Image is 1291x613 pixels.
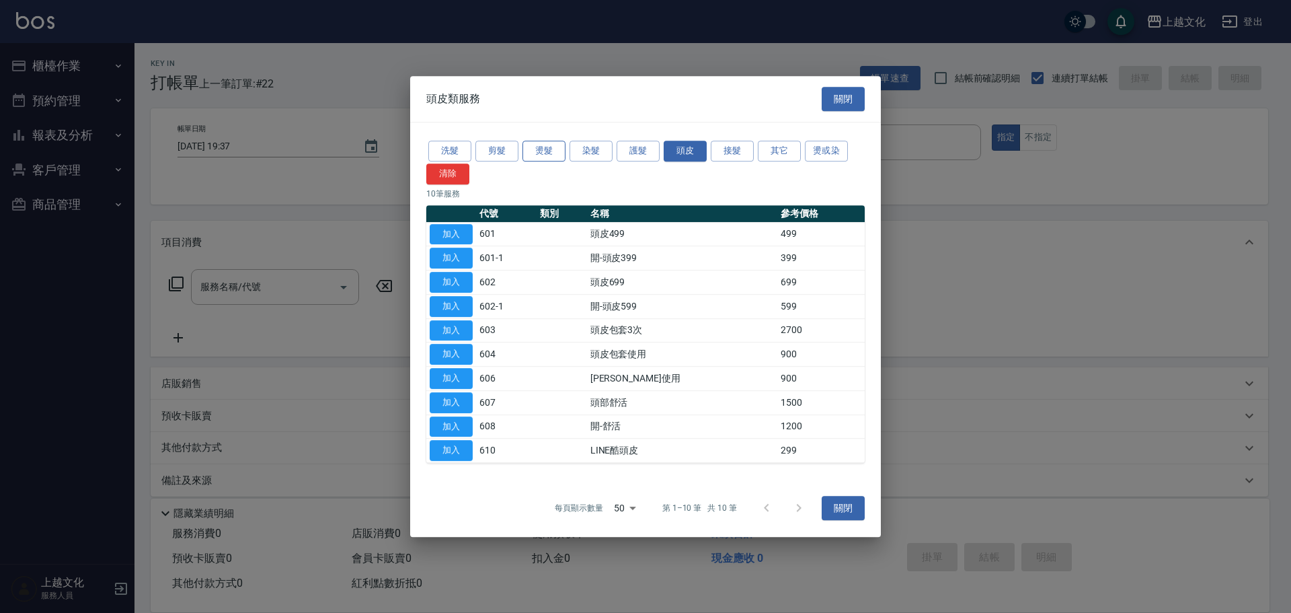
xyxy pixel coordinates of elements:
[476,318,537,342] td: 603
[822,496,865,521] button: 關閉
[476,439,537,463] td: 610
[537,205,587,223] th: 類別
[609,490,641,526] div: 50
[777,318,865,342] td: 2700
[555,502,603,514] p: 每頁顯示數量
[476,222,537,246] td: 601
[805,141,848,161] button: 燙或染
[476,271,537,295] td: 602
[430,344,473,365] button: 加入
[777,271,865,295] td: 699
[430,272,473,293] button: 加入
[777,439,865,463] td: 299
[430,417,473,437] button: 加入
[777,205,865,223] th: 參考價格
[430,248,473,268] button: 加入
[476,414,537,439] td: 608
[777,222,865,246] td: 499
[430,224,473,245] button: 加入
[662,502,737,514] p: 第 1–10 筆 共 10 筆
[822,87,865,112] button: 關閉
[587,205,778,223] th: 名稱
[430,440,473,461] button: 加入
[430,320,473,341] button: 加入
[587,222,778,246] td: 頭皮499
[430,368,473,389] button: 加入
[426,164,469,184] button: 清除
[587,342,778,367] td: 頭皮包套使用
[570,141,613,161] button: 染髮
[426,92,480,106] span: 頭皮類服務
[476,367,537,391] td: 606
[777,414,865,439] td: 1200
[587,294,778,318] td: 開-頭皮599
[587,367,778,391] td: [PERSON_NAME]使用
[587,439,778,463] td: LINE酷頭皮
[430,392,473,413] button: 加入
[587,390,778,414] td: 頭部舒活
[587,414,778,439] td: 開-舒活
[777,342,865,367] td: 900
[476,205,537,223] th: 代號
[777,390,865,414] td: 1500
[476,390,537,414] td: 607
[758,141,801,161] button: 其它
[476,294,537,318] td: 602-1
[777,246,865,271] td: 399
[428,141,471,161] button: 洗髮
[587,318,778,342] td: 頭皮包套3次
[587,271,778,295] td: 頭皮699
[430,296,473,317] button: 加入
[777,367,865,391] td: 900
[664,141,707,161] button: 頭皮
[522,141,565,161] button: 燙髮
[777,294,865,318] td: 599
[711,141,754,161] button: 接髮
[476,246,537,271] td: 601-1
[476,342,537,367] td: 604
[475,141,518,161] button: 剪髮
[587,246,778,271] td: 開-頭皮399
[426,188,865,200] p: 10 筆服務
[617,141,660,161] button: 護髮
